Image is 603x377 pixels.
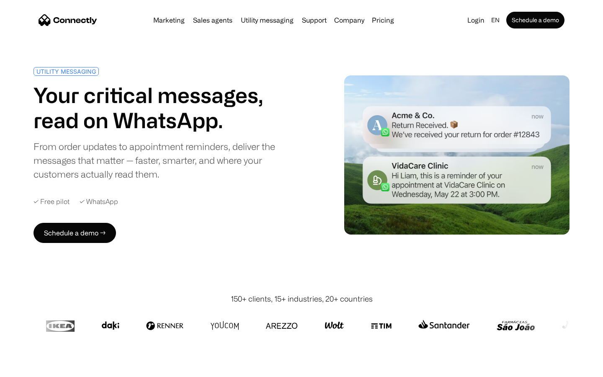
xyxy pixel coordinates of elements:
a: Marketing [150,17,188,23]
a: home [39,14,97,26]
div: 150+ clients, 15+ industries, 20+ countries [231,293,373,305]
div: en [491,14,500,26]
ul: Language list [17,362,50,374]
a: Schedule a demo [506,12,564,28]
div: en [488,14,505,26]
div: From order updates to appointment reminders, deliver the messages that matter — faster, smarter, ... [33,139,298,181]
a: Login [464,14,488,26]
aside: Language selected: English [8,362,50,374]
div: Company [332,14,367,26]
div: ✓ WhatsApp [80,198,118,206]
div: ✓ Free pilot [33,198,70,206]
a: Support [299,17,330,23]
a: Sales agents [190,17,236,23]
h1: Your critical messages, read on WhatsApp. [33,83,298,133]
div: Company [334,14,364,26]
a: Schedule a demo → [33,223,116,243]
a: Utility messaging [237,17,297,23]
div: UTILITY MESSAGING [36,68,96,75]
a: Pricing [368,17,397,23]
